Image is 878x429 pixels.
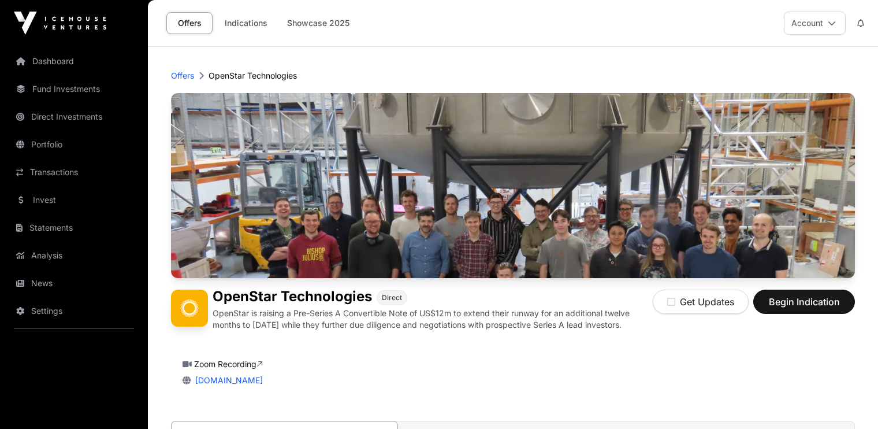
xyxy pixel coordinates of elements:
[9,187,139,213] a: Invest
[171,93,855,278] img: OpenStar Technologies
[753,290,855,314] button: Begin Indication
[213,290,372,305] h1: OpenStar Technologies
[213,308,653,331] p: OpenStar is raising a Pre-Series A Convertible Note of US$12m to extend their runway for an addit...
[9,298,139,324] a: Settings
[9,215,139,241] a: Statements
[9,160,139,185] a: Transactions
[217,12,275,34] a: Indications
[653,290,749,314] button: Get Updates
[171,70,194,82] a: Offers
[9,132,139,157] a: Portfolio
[820,373,878,429] iframe: Chat Widget
[753,301,855,313] a: Begin Indication
[171,290,208,327] img: OpenStar Technologies
[9,49,139,74] a: Dashboard
[9,243,139,268] a: Analysis
[191,375,263,385] a: [DOMAIN_NAME]
[382,293,402,302] span: Direct
[209,70,297,82] p: OpenStar Technologies
[194,359,263,369] a: Zoom Recording
[9,104,139,130] a: Direct Investments
[9,271,139,296] a: News
[280,12,357,34] a: Showcase 2025
[14,12,106,35] img: Icehouse Ventures Logo
[166,12,213,34] a: Offers
[768,295,840,309] span: Begin Indication
[9,76,139,102] a: Fund Investments
[784,12,846,35] button: Account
